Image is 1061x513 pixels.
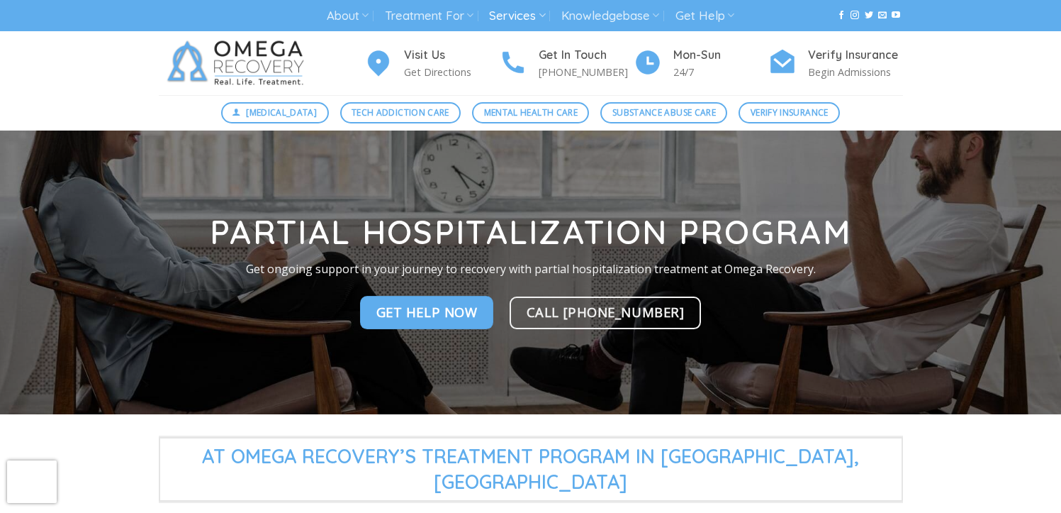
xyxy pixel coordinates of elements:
p: Get ongoing support in your journey to recovery with partial hospitalization treatment at Omega R... [148,260,914,279]
a: Follow on Twitter [865,11,873,21]
a: Visit Us Get Directions [364,46,499,81]
p: 24/7 [673,64,768,80]
h4: Get In Touch [539,46,634,65]
h4: Mon-Sun [673,46,768,65]
a: Knowledgebase [561,3,659,29]
p: [PHONE_NUMBER] [539,64,634,80]
a: Get Help [675,3,734,29]
span: Call [PHONE_NUMBER] [527,302,685,322]
a: Verify Insurance [739,102,840,123]
a: Mental Health Care [472,102,589,123]
a: Get In Touch [PHONE_NUMBER] [499,46,634,81]
a: Treatment For [385,3,473,29]
img: Omega Recovery [159,31,318,95]
span: Tech Addiction Care [352,106,449,119]
h4: Visit Us [404,46,499,65]
a: About [327,3,369,29]
h4: Verify Insurance [808,46,903,65]
a: Follow on YouTube [892,11,900,21]
a: Substance Abuse Care [600,102,727,123]
a: Tech Addiction Care [340,102,461,123]
a: Follow on Instagram [851,11,859,21]
span: Substance Abuse Care [612,106,716,119]
span: [MEDICAL_DATA] [246,106,317,119]
span: At Omega Recovery’s Treatment Program in [GEOGRAPHIC_DATA],[GEOGRAPHIC_DATA] [159,437,903,502]
span: Get Help Now [376,302,478,323]
a: Follow on Facebook [837,11,846,21]
a: [MEDICAL_DATA] [221,102,329,123]
a: Call [PHONE_NUMBER] [510,297,702,329]
a: Verify Insurance Begin Admissions [768,46,903,81]
p: Get Directions [404,64,499,80]
a: Services [489,3,545,29]
a: Get Help Now [360,297,494,329]
span: Verify Insurance [751,106,829,119]
p: Begin Admissions [808,64,903,80]
a: Send us an email [878,11,887,21]
strong: Partial Hospitalization Program [210,211,851,253]
span: Mental Health Care [484,106,578,119]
